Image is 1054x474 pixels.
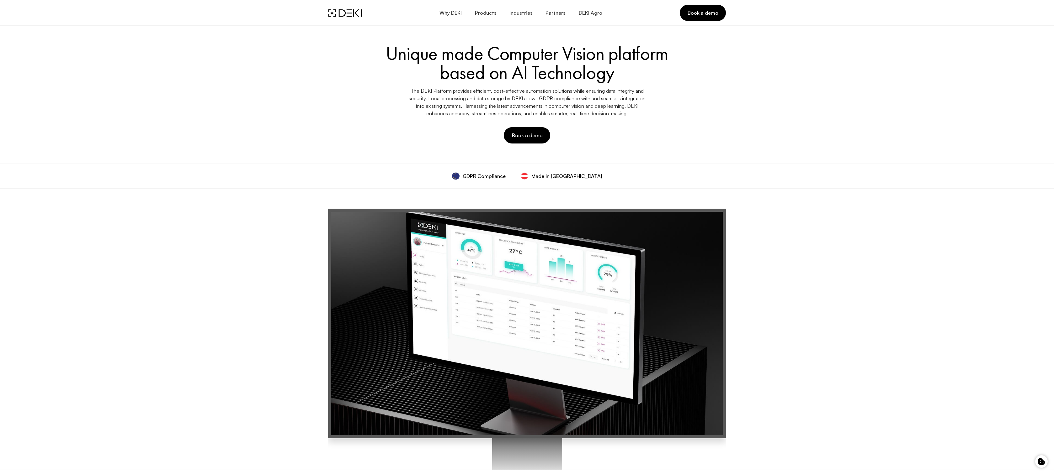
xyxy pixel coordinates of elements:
[439,10,462,16] span: Why DEKI
[504,127,550,143] button: Book a demo
[572,6,608,20] a: DEKI Agro
[521,172,528,180] img: svg%3e
[509,10,533,16] span: Industries
[578,10,602,16] span: DEKI Agro
[687,9,718,16] span: Book a demo
[452,172,460,180] img: GDPR_Compliance.Dbdrw_P_.svg
[545,10,566,16] span: Partners
[468,6,503,20] button: Products
[531,172,602,180] span: Made in [GEOGRAPHIC_DATA]
[1035,455,1048,468] button: Cookie control
[463,172,506,180] span: GDPR Compliance
[405,87,649,117] p: The DEKI Platform provides efficient, cost-effective automation solutions while ensuring data int...
[680,5,726,21] a: Book a demo
[328,44,726,82] h1: Unique made Computer Vision platform based on AI Technology
[503,6,539,20] button: Industries
[539,6,572,20] a: Partners
[328,9,362,17] img: DEKI Logo
[511,132,542,139] span: Book a demo
[433,6,468,20] button: Why DEKI
[474,10,496,16] span: Products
